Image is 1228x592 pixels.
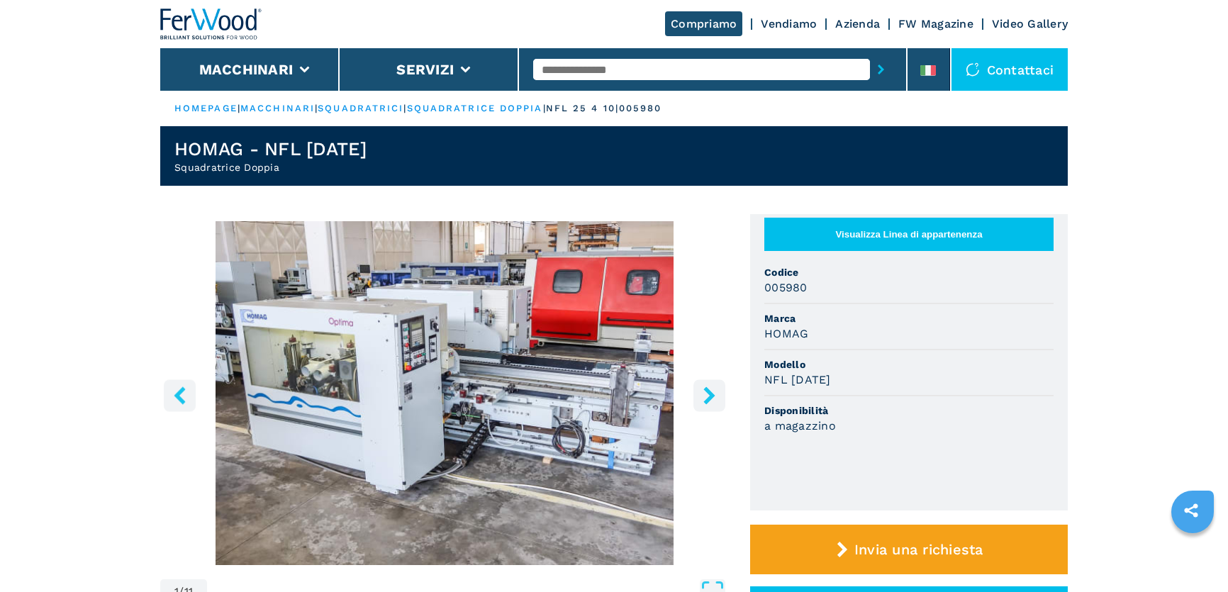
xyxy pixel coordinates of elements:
[174,138,367,160] h1: HOMAG - NFL [DATE]
[764,403,1054,418] span: Disponibilità
[951,48,1068,91] div: Contattaci
[764,418,836,434] h3: a magazzino
[160,221,729,565] img: Squadratrice Doppia HOMAG NFL 25/4/10
[546,102,619,115] p: nfl 25 4 10 |
[764,279,808,296] h3: 005980
[761,17,817,30] a: Vendiamo
[396,61,454,78] button: Servizi
[835,17,880,30] a: Azienda
[764,218,1054,251] button: Visualizza Linea di appartenenza
[764,311,1054,325] span: Marca
[1173,493,1209,528] a: sharethis
[764,265,1054,279] span: Codice
[966,62,980,77] img: Contattaci
[665,11,742,36] a: Compriamo
[750,525,1068,574] button: Invia una richiesta
[164,379,196,411] button: left-button
[764,325,808,342] h3: HOMAG
[199,61,294,78] button: Macchinari
[992,17,1068,30] a: Video Gallery
[238,103,240,113] span: |
[240,103,315,113] a: macchinari
[160,9,262,40] img: Ferwood
[407,103,543,113] a: squadratrice doppia
[174,160,367,174] h2: Squadratrice Doppia
[854,541,983,558] span: Invia una richiesta
[1168,528,1217,581] iframe: Chat
[160,221,729,565] div: Go to Slide 1
[764,372,831,388] h3: NFL [DATE]
[543,103,546,113] span: |
[693,379,725,411] button: right-button
[870,53,892,86] button: submit-button
[619,102,662,115] p: 005980
[174,103,238,113] a: HOMEPAGE
[898,17,973,30] a: FW Magazine
[315,103,318,113] span: |
[318,103,403,113] a: squadratrici
[764,357,1054,372] span: Modello
[403,103,406,113] span: |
